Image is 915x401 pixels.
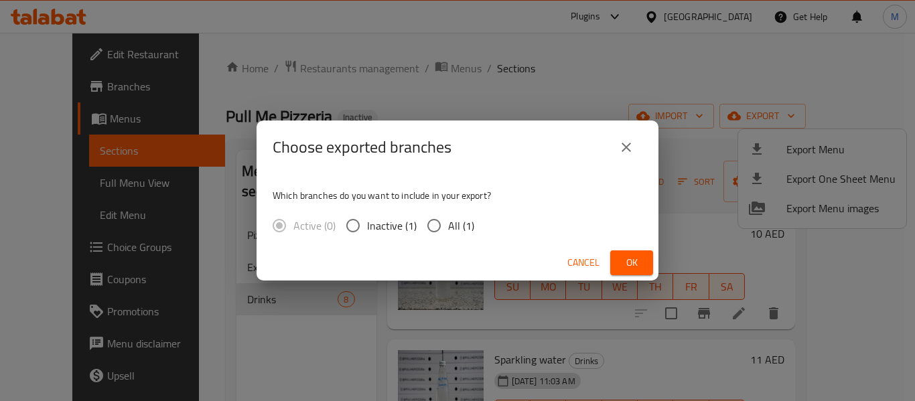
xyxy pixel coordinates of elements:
span: Inactive (1) [367,218,417,234]
span: Ok [621,254,642,271]
span: All (1) [448,218,474,234]
button: Ok [610,250,653,275]
span: Active (0) [293,218,336,234]
p: Which branches do you want to include in your export? [273,189,642,202]
span: Cancel [567,254,600,271]
h2: Choose exported branches [273,137,451,158]
button: Cancel [562,250,605,275]
button: close [610,131,642,163]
